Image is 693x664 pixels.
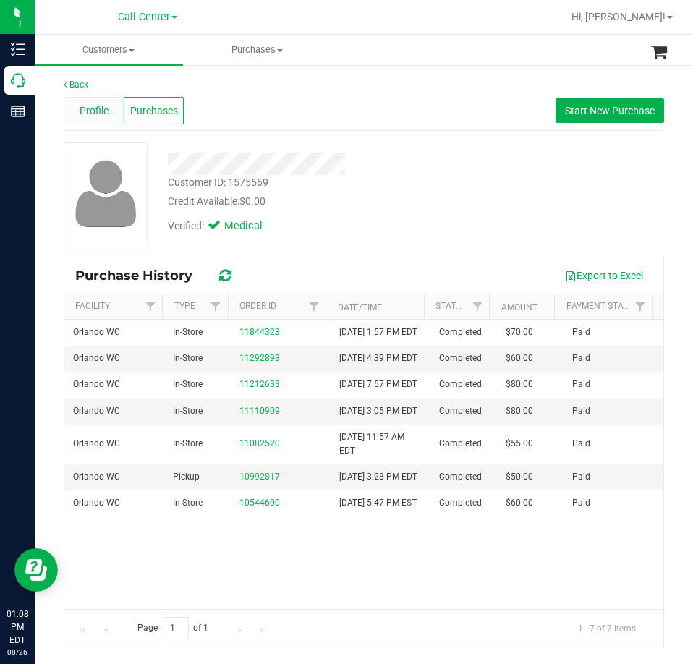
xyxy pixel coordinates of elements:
span: Orlando WC [73,378,120,391]
span: Page of 1 [125,617,221,639]
a: Type [174,301,195,311]
a: Order ID [239,301,276,311]
a: Filter [138,294,162,319]
a: 11110909 [239,406,280,416]
span: In-Store [173,404,203,418]
span: $70.00 [506,325,533,339]
span: Call Center [118,11,170,23]
span: In-Store [173,496,203,510]
span: Orlando WC [73,325,120,339]
div: Verified: [168,218,282,234]
span: Orlando WC [73,470,120,484]
span: 1 - 7 of 7 items [566,617,647,639]
a: Facility [75,301,110,311]
a: Date/Time [338,302,382,312]
span: Purchases [184,43,331,56]
span: Orlando WC [73,437,120,451]
a: Filter [629,294,652,319]
span: [DATE] 5:47 PM EST [339,496,417,510]
inline-svg: Call Center [11,73,25,88]
span: $60.00 [506,352,533,365]
a: 11844323 [239,327,280,337]
a: 11212633 [239,379,280,389]
span: $55.00 [506,437,533,451]
span: Orlando WC [73,352,120,365]
a: Payment Status [566,301,639,311]
a: Amount [501,302,537,312]
span: Medical [224,218,282,234]
input: 1 [163,617,189,639]
span: Paid [572,470,590,484]
a: Filter [465,294,489,319]
a: Customers [35,35,183,65]
span: Pickup [173,470,200,484]
span: Completed [439,352,482,365]
a: Purchases [183,35,331,65]
span: Completed [439,325,482,339]
span: Start New Purchase [565,105,655,116]
a: 11292898 [239,353,280,363]
div: Credit Available: [168,194,457,209]
a: 11082520 [239,438,280,448]
p: 01:08 PM EDT [7,608,28,647]
span: $80.00 [506,378,533,391]
iframe: Resource center [14,548,58,592]
span: $0.00 [239,195,265,207]
span: Completed [439,496,482,510]
span: In-Store [173,325,203,339]
span: Paid [572,437,590,451]
span: Paid [572,496,590,510]
button: Start New Purchase [556,98,664,123]
span: Completed [439,470,482,484]
span: Paid [572,325,590,339]
span: Purchase History [75,268,207,284]
span: [DATE] 4:39 PM EDT [339,352,417,365]
span: Completed [439,437,482,451]
span: $50.00 [506,470,533,484]
span: Paid [572,404,590,418]
span: Paid [572,352,590,365]
span: In-Store [173,378,203,391]
span: Orlando WC [73,404,120,418]
span: Customers [35,43,183,56]
div: Customer ID: 1575569 [168,175,268,190]
span: Completed [439,404,482,418]
a: Filter [204,294,228,319]
span: Purchases [130,103,178,119]
p: 08/26 [7,647,28,657]
inline-svg: Inventory [11,42,25,56]
span: In-Store [173,437,203,451]
a: Status [435,301,467,311]
span: $60.00 [506,496,533,510]
span: Orlando WC [73,496,120,510]
img: user-icon.png [68,156,144,231]
span: Profile [80,103,109,119]
span: [DATE] 11:57 AM EDT [339,430,422,458]
button: Export to Excel [556,263,652,288]
span: Completed [439,378,482,391]
span: [DATE] 3:05 PM EDT [339,404,417,418]
span: Paid [572,378,590,391]
span: $80.00 [506,404,533,418]
span: Hi, [PERSON_NAME]! [571,11,666,22]
a: 10992817 [239,472,280,482]
a: Filter [302,294,326,319]
span: In-Store [173,352,203,365]
inline-svg: Reports [11,104,25,119]
span: [DATE] 7:57 PM EDT [339,378,417,391]
span: [DATE] 3:28 PM EDT [339,470,417,484]
span: [DATE] 1:57 PM EDT [339,325,417,339]
a: 10544600 [239,498,280,508]
a: Back [64,80,88,90]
